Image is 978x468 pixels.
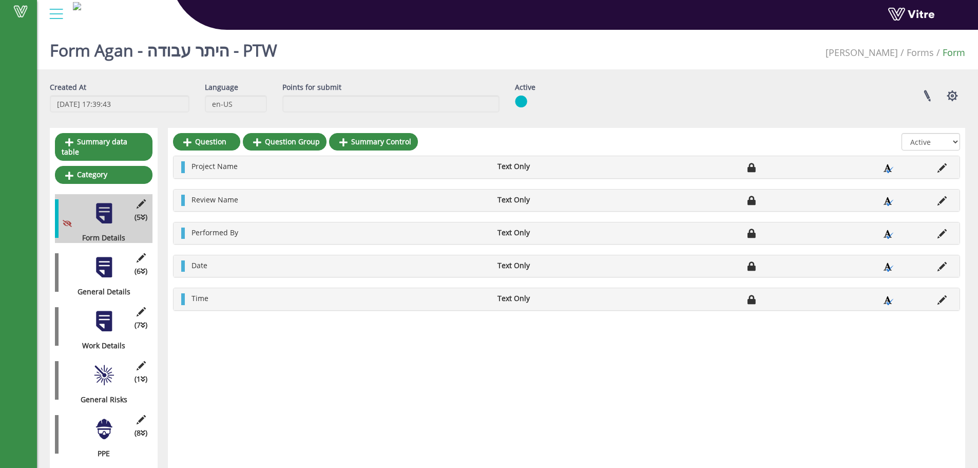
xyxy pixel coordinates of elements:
span: (5 ) [135,212,147,222]
div: Work Details [55,341,145,351]
span: Review Name [191,195,238,204]
a: Forms [907,46,934,59]
span: Time [191,293,208,303]
div: PPE [55,448,145,459]
label: Points for submit [282,82,341,92]
li: Text Only [492,293,607,304]
a: Category [55,166,152,183]
span: 379 [826,46,898,59]
img: a5b1377f-0224-4781-a1bb-d04eb42a2f7a.jpg [73,2,81,10]
span: (6 ) [135,266,147,276]
span: (8 ) [135,428,147,438]
div: General Risks [55,395,145,405]
li: Text Only [492,195,607,205]
li: Form [934,46,965,60]
img: yes [515,95,527,108]
a: Question [173,133,240,151]
span: Performed By [191,228,238,237]
label: Language [205,82,238,92]
li: Text Only [492,260,607,271]
h1: Form Agan - היתר עבודה - PTW [50,26,277,69]
span: (7 ) [135,320,147,330]
a: Summary Control [329,133,418,151]
div: Form Details [55,233,145,243]
a: Question Group [243,133,327,151]
li: Text Only [492,228,607,238]
div: General Details [55,287,145,297]
span: Project Name [191,161,238,171]
label: Active [515,82,535,92]
label: Created At [50,82,86,92]
span: (1 ) [135,374,147,384]
span: Date [191,260,207,270]
a: Summary data table [55,133,152,161]
li: Text Only [492,161,607,172]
